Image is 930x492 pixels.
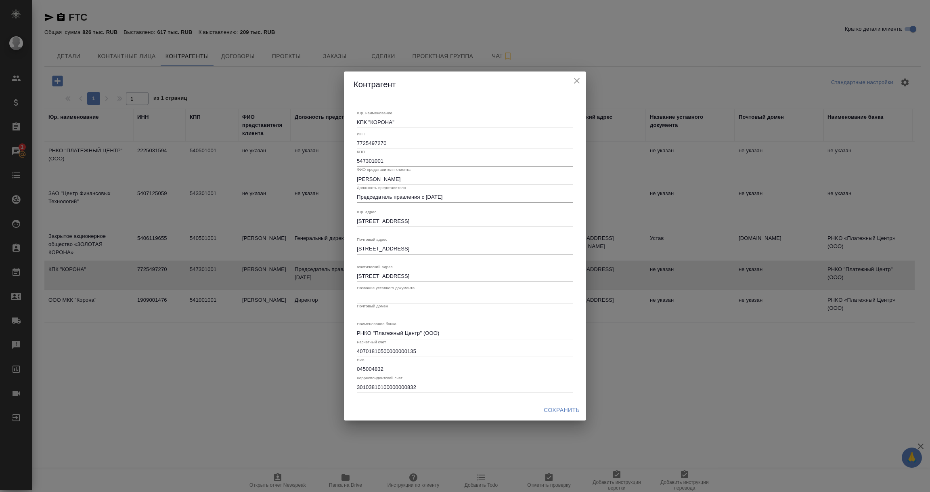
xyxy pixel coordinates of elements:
[357,265,393,269] label: Фактический адрес
[357,185,406,189] label: Должность представителя
[357,376,402,380] label: Корреспондентский счет
[357,210,376,214] label: Юр. адрес
[571,75,583,87] button: close
[357,168,411,172] label: ФИО представителя клиента
[357,246,573,252] textarea: [STREET_ADDRESS]
[357,358,364,362] label: БИК
[357,150,365,154] label: КПП
[540,403,583,418] button: Сохранить
[357,119,573,125] textarea: КПК "КОРОНА"
[357,218,573,224] textarea: [STREET_ADDRESS]
[354,80,396,89] span: Контрагент
[544,405,580,415] span: Сохранить
[357,286,415,290] label: Название уставного документа
[357,238,387,242] label: Почтовый адрес
[357,273,573,279] textarea: [STREET_ADDRESS]
[357,304,388,308] label: Почтовый домен
[357,111,392,115] label: Юр. наименование
[357,340,386,344] label: Расчетный счет
[357,322,396,326] label: Наименование банка
[357,132,365,136] label: ИНН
